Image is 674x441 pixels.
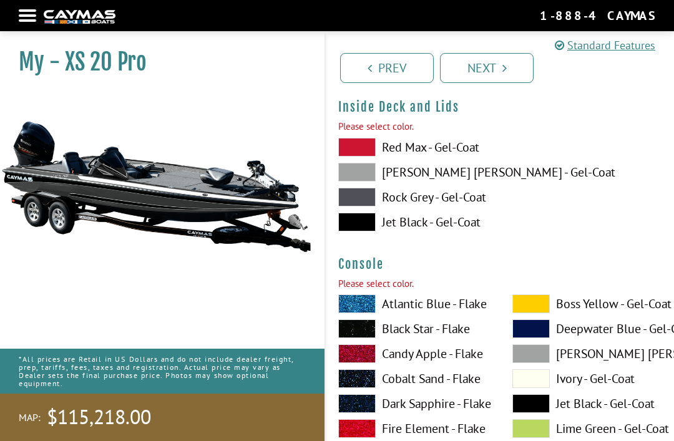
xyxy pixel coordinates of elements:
span: $115,218.00 [47,404,151,430]
img: white-logo-c9c8dbefe5ff5ceceb0f0178aa75bf4bb51f6bca0971e226c86eb53dfe498488.png [44,10,115,23]
label: Red Max - Gel-Coat [338,138,487,157]
label: Candy Apple - Flake [338,344,487,363]
a: Standard Features [555,37,655,54]
label: Boss Yellow - Gel-Coat [512,294,662,313]
label: Dark Sapphire - Flake [338,394,487,413]
label: Cobalt Sand - Flake [338,369,487,388]
p: *All prices are Retail in US Dollars and do not include dealer freight, prep, tariffs, fees, taxe... [19,349,306,394]
label: [PERSON_NAME] [PERSON_NAME] - Gel-Coat [338,163,487,182]
a: Prev [340,53,434,83]
label: Black Star - Flake [338,319,487,338]
label: Atlantic Blue - Flake [338,294,487,313]
label: Rock Grey - Gel-Coat [338,188,487,206]
div: Please select color. [338,120,662,134]
label: Jet Black - Gel-Coat [338,213,487,231]
label: Ivory - Gel-Coat [512,369,662,388]
h4: Inside Deck and Lids [338,99,662,115]
h1: My - XS 20 Pro [19,48,293,76]
label: Fire Element - Flake [338,419,487,438]
ul: Pagination [337,51,674,83]
label: Jet Black - Gel-Coat [512,394,662,413]
h4: Console [338,256,662,272]
label: [PERSON_NAME] [PERSON_NAME] - Gel-Coat [512,344,662,363]
label: Deepwater Blue - Gel-Coat [512,319,662,338]
div: Please select color. [338,277,662,291]
a: Next [440,53,534,83]
label: Lime Green - Gel-Coat [512,419,662,438]
div: 1-888-4CAYMAS [540,7,655,24]
span: MAP: [19,411,41,424]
